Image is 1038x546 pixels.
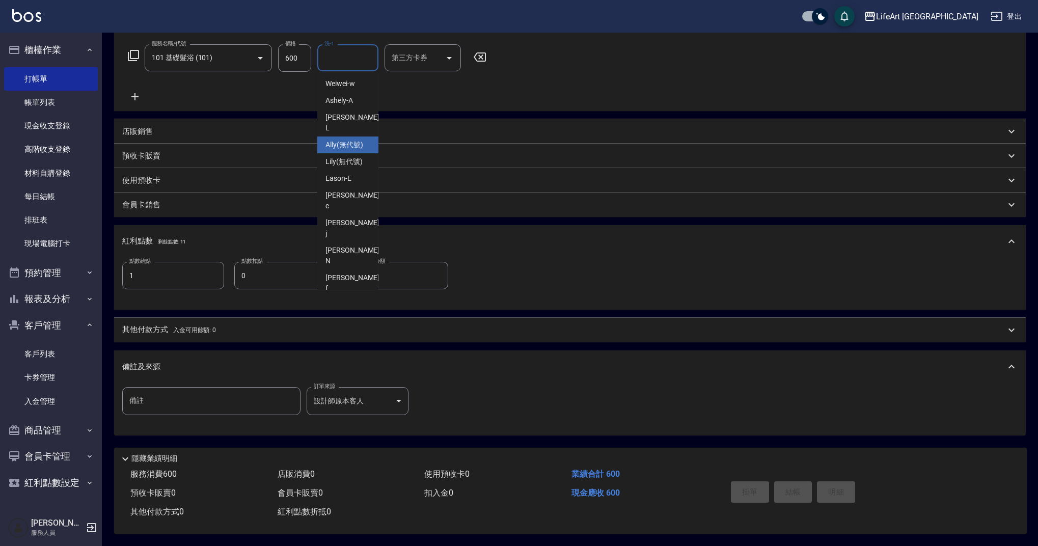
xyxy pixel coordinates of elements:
[4,260,98,286] button: 預約管理
[325,156,363,167] span: Lily (無代號)
[114,144,1026,168] div: 預收卡販賣
[278,488,323,498] span: 會員卡販賣 0
[4,470,98,496] button: 紅利點數設定
[4,91,98,114] a: 帳單列表
[4,390,98,413] a: 入金管理
[114,168,1026,193] div: 使用預收卡
[114,318,1026,342] div: 其他付款方式入金可用餘額: 0
[325,217,381,239] span: [PERSON_NAME] -j
[325,140,363,150] span: Ally (無代號)
[4,185,98,208] a: 每日結帳
[325,95,353,106] span: Ashely -A
[325,245,381,266] span: [PERSON_NAME] -N
[114,193,1026,217] div: 會員卡銷售
[122,324,216,336] p: 其他付款方式
[122,175,160,186] p: 使用預收卡
[424,469,470,479] span: 使用預收卡 0
[278,507,331,516] span: 紅利點數折抵 0
[4,342,98,366] a: 客戶列表
[860,6,982,27] button: LifeArt [GEOGRAPHIC_DATA]
[12,9,41,22] img: Logo
[241,257,263,265] label: 點數扣點
[4,37,98,63] button: 櫃檯作業
[130,507,184,516] span: 其他付款方式 0
[252,50,268,66] button: Open
[325,78,355,89] span: Weiwei -w
[325,190,381,211] span: [PERSON_NAME] -c
[325,272,381,294] span: [PERSON_NAME] -f
[4,443,98,470] button: 會員卡管理
[122,126,153,137] p: 店販銷售
[4,138,98,161] a: 高階收支登錄
[307,387,408,415] div: 設計師原本客人
[31,528,83,537] p: 服務人員
[987,7,1026,26] button: 登出
[4,366,98,389] a: 卡券管理
[4,208,98,232] a: 排班表
[424,488,453,498] span: 扣入金 0
[122,236,186,247] p: 紅利點數
[114,225,1026,258] div: 紅利點數剩餘點數: 11
[114,119,1026,144] div: 店販銷售
[4,114,98,138] a: 現金收支登錄
[285,40,296,47] label: 價格
[4,232,98,255] a: 現場電腦打卡
[571,469,620,479] span: 業績合計 600
[314,383,335,390] label: 訂單來源
[173,326,216,334] span: 入金可用餘額: 0
[31,518,83,528] h5: [PERSON_NAME]
[4,67,98,91] a: 打帳單
[325,173,351,184] span: Eason -E
[152,40,186,47] label: 服務名稱/代號
[4,312,98,339] button: 客戶管理
[4,286,98,312] button: 報表及分析
[441,50,457,66] button: Open
[876,10,978,23] div: LifeArt [GEOGRAPHIC_DATA]
[834,6,855,26] button: save
[571,488,620,498] span: 現金應收 600
[325,112,381,133] span: [PERSON_NAME] -L
[122,362,160,372] p: 備註及來源
[278,469,315,479] span: 店販消費 0
[8,517,29,538] img: Person
[130,469,177,479] span: 服務消費 600
[114,350,1026,383] div: 備註及來源
[129,257,151,265] label: 點數給點
[4,417,98,444] button: 商品管理
[131,453,177,464] p: 隱藏業績明細
[158,239,186,244] span: 剩餘點數: 11
[324,40,334,47] label: 洗-1
[122,200,160,210] p: 會員卡銷售
[122,151,160,161] p: 預收卡販賣
[4,161,98,185] a: 材料自購登錄
[130,488,176,498] span: 預收卡販賣 0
